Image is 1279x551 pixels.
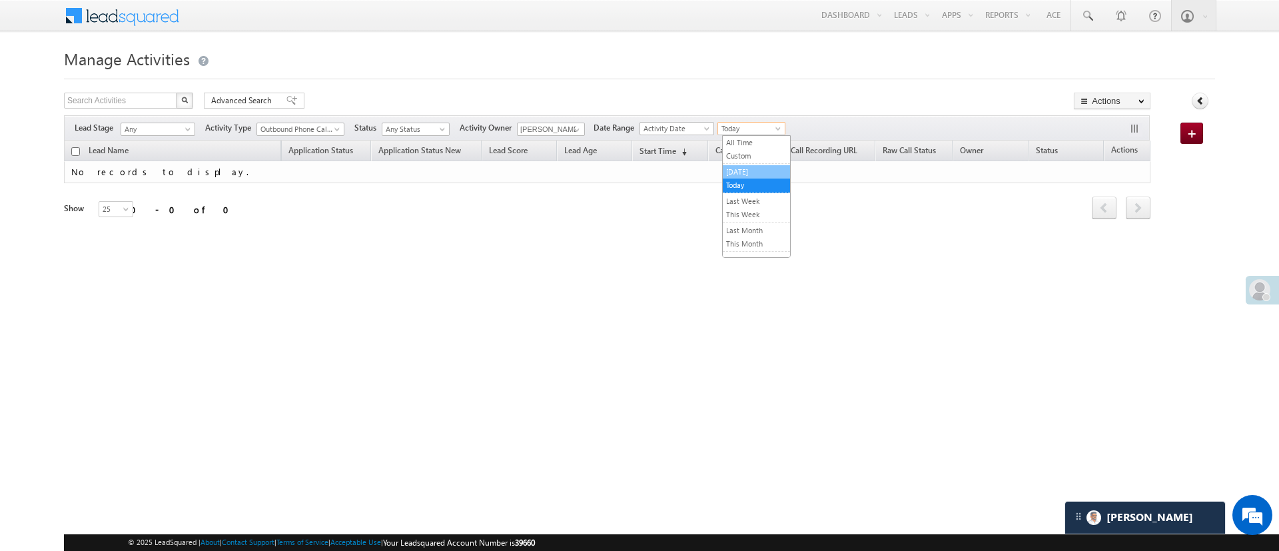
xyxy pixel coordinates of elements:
div: carter-dragCarter[PERSON_NAME] [1065,501,1226,534]
a: [DATE] [723,166,790,178]
a: Any [121,123,195,136]
textarea: Type your message and hit 'Enter' [17,123,243,399]
em: Start Chat [181,410,242,428]
a: Start Time(sorted descending) [633,143,693,161]
span: Status [354,122,382,134]
a: Acceptable Use [330,538,381,546]
a: Call Duration [709,143,768,161]
a: Today [717,122,785,135]
span: Lead Stage [75,122,119,134]
span: Raw Call Status [883,145,936,155]
span: 39660 [515,538,535,548]
a: This Week [723,209,790,221]
span: Carter [1106,511,1193,524]
a: This Month [723,238,790,250]
span: Lead Name [82,143,135,161]
span: Advanced Search [211,95,276,107]
span: Your Leadsquared Account Number is [383,538,535,548]
a: Contact Support [222,538,274,546]
span: Activity Owner [460,122,517,134]
img: Carter [1086,510,1101,525]
div: Minimize live chat window [218,7,250,39]
a: next [1126,198,1150,219]
a: Status [1029,143,1065,161]
a: Show All Items [567,123,584,137]
span: Activity Type [205,122,256,134]
input: Type to Search [517,123,585,136]
span: Lead Score [489,145,528,155]
span: © 2025 LeadSquared | | | | | [128,536,535,549]
span: Activity Date [640,123,709,135]
img: Search [181,97,188,103]
button: Actions [1074,93,1150,109]
a: Today [723,179,790,191]
span: Start Time [639,146,676,156]
span: Outbound Phone Call Activity [257,123,338,135]
span: Lead Age [564,145,597,155]
span: Any [121,123,191,135]
span: (sorted descending) [676,147,687,157]
span: Application Status [288,145,353,155]
a: Last Month [723,225,790,237]
div: Chat with us now [69,70,224,87]
img: d_60004797649_company_0_60004797649 [23,70,56,87]
div: Show [64,203,88,215]
a: Activity Date [639,122,714,135]
a: Outbound Phone Call Activity [256,123,344,136]
img: carter-drag [1073,511,1084,522]
span: Call Recording URL [791,145,857,155]
td: No records to display. [64,161,1150,183]
a: Custom [723,150,790,162]
span: next [1126,197,1150,219]
a: prev [1092,198,1116,219]
a: All Time [723,137,790,149]
a: Raw Call Status [876,143,943,161]
input: Check all records [71,147,80,156]
div: 0 - 0 of 0 [131,202,237,217]
a: Last Week [723,195,790,207]
a: 25 [99,201,133,217]
span: Today [718,123,781,135]
span: prev [1092,197,1116,219]
span: 25 [99,203,135,215]
span: Any Status [382,123,446,135]
span: Manage Activities [64,48,190,69]
a: Last Year [723,254,790,266]
span: Call Duration [715,145,761,155]
ul: Today [722,135,791,258]
span: Owner [960,145,983,155]
a: Terms of Service [276,538,328,546]
span: Actions [1104,143,1144,160]
span: Date Range [594,122,639,134]
a: Any Status [382,123,450,136]
a: About [201,538,220,546]
span: Status [1036,145,1058,155]
span: Application Status New [378,145,461,155]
